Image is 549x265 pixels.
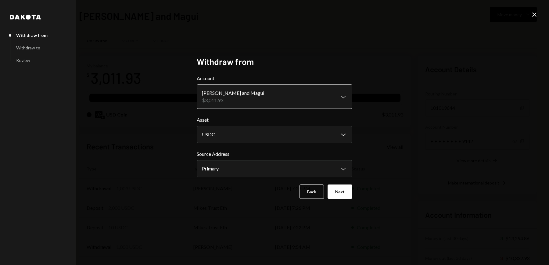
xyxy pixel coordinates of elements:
[197,160,352,177] button: Source Address
[197,126,352,143] button: Asset
[197,116,352,124] label: Asset
[16,33,48,38] div: Withdraw from
[197,150,352,158] label: Source Address
[16,58,30,63] div: Review
[16,45,40,50] div: Withdraw to
[300,184,324,199] button: Back
[328,184,352,199] button: Next
[197,56,352,68] h2: Withdraw from
[197,84,352,109] button: Account
[197,75,352,82] label: Account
